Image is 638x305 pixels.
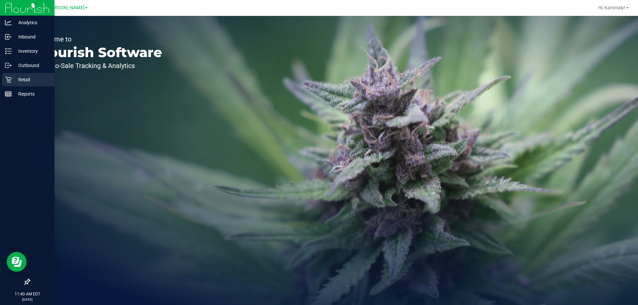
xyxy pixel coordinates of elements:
[5,62,12,69] inline-svg: Outbound
[598,5,625,10] span: Hi, Kammaly!
[48,5,84,11] span: [PERSON_NAME]
[12,19,52,27] p: Analytics
[12,90,52,98] p: Reports
[5,76,12,83] inline-svg: Retail
[7,252,27,272] iframe: Resource center
[3,291,52,297] p: 11:40 AM EDT
[3,297,52,302] p: [DATE]
[5,48,12,54] inline-svg: Inventory
[12,76,52,84] p: Retail
[5,19,12,26] inline-svg: Analytics
[36,62,162,69] p: Seed-to-Sale Tracking & Analytics
[5,91,12,97] inline-svg: Reports
[5,34,12,40] inline-svg: Inbound
[36,36,162,42] p: Welcome to
[12,47,52,55] p: Inventory
[12,61,52,69] p: Outbound
[36,46,162,59] p: Flourish Software
[12,33,52,41] p: Inbound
